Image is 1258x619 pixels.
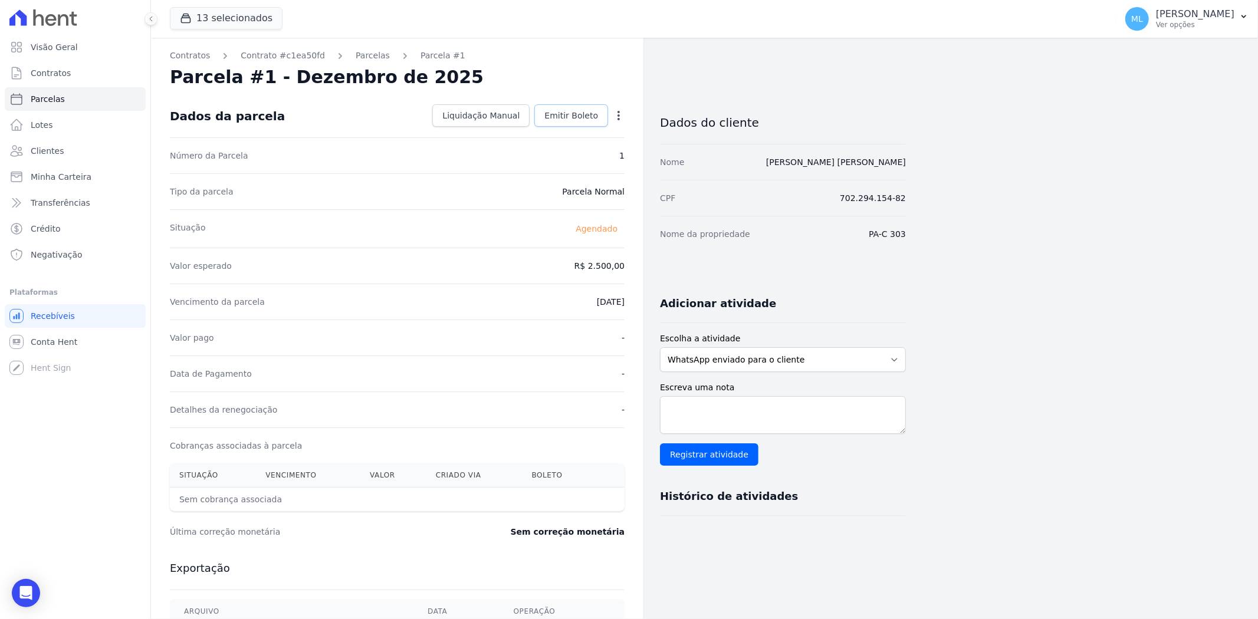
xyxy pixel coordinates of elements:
a: Negativação [5,243,146,266]
th: Valor [360,463,426,488]
div: Dados da parcela [170,109,285,123]
h3: Histórico de atividades [660,489,798,503]
a: Visão Geral [5,35,146,59]
th: Vencimento [256,463,360,488]
span: Conta Hent [31,336,77,348]
dd: Parcela Normal [562,186,625,197]
dd: [DATE] [597,296,625,308]
span: ML [1131,15,1143,23]
a: Emitir Boleto [534,104,608,127]
dd: Sem correção monetária [511,526,625,538]
dt: Data de Pagamento [170,368,252,380]
dd: PA-C 303 [869,228,906,240]
input: Registrar atividade [660,443,758,466]
div: Plataformas [9,285,141,299]
dt: Situação [170,222,206,236]
span: Crédito [31,223,61,235]
a: [PERSON_NAME] [PERSON_NAME] [766,157,906,167]
span: Transferências [31,197,90,209]
label: Escreva uma nota [660,381,906,394]
dt: Valor esperado [170,260,232,272]
dd: 1 [619,150,625,162]
span: Lotes [31,119,53,131]
a: Parcela #1 [421,50,465,62]
th: Sem cobrança associada [170,488,523,512]
label: Escolha a atividade [660,332,906,345]
nav: Breadcrumb [170,50,625,62]
span: Recebíveis [31,310,75,322]
th: Boleto [523,463,597,488]
dd: - [622,332,625,344]
a: Contratos [170,50,210,62]
h3: Exportação [170,561,625,575]
span: Contratos [31,67,71,79]
a: Contrato #c1ea50fd [241,50,325,62]
p: [PERSON_NAME] [1156,8,1234,20]
p: Ver opções [1156,20,1234,29]
span: Visão Geral [31,41,78,53]
a: Crédito [5,217,146,241]
dt: Detalhes da renegociação [170,404,278,416]
a: Contratos [5,61,146,85]
dt: Cobranças associadas à parcela [170,440,302,452]
a: Parcelas [5,87,146,111]
dt: Última correção monetária [170,526,439,538]
dt: Tipo da parcela [170,186,234,197]
dt: Nome [660,156,684,168]
dt: Vencimento da parcela [170,296,265,308]
a: Conta Hent [5,330,146,354]
a: Liquidação Manual [432,104,530,127]
dt: Número da Parcela [170,150,248,162]
span: Negativação [31,249,83,261]
dd: R$ 2.500,00 [574,260,625,272]
button: 13 selecionados [170,7,283,29]
h3: Dados do cliente [660,116,906,130]
a: Transferências [5,191,146,215]
button: ML [PERSON_NAME] Ver opções [1116,2,1258,35]
a: Minha Carteira [5,165,146,189]
th: Criado via [426,463,523,488]
dt: CPF [660,192,675,204]
dd: - [622,404,625,416]
dt: Valor pago [170,332,214,344]
a: Clientes [5,139,146,163]
span: Minha Carteira [31,171,91,183]
h2: Parcela #1 - Dezembro de 2025 [170,67,484,88]
div: Open Intercom Messenger [12,579,40,607]
span: Parcelas [31,93,65,105]
dd: - [622,368,625,380]
span: Emitir Boleto [544,110,598,121]
h3: Adicionar atividade [660,297,776,311]
dt: Nome da propriedade [660,228,750,240]
a: Parcelas [356,50,390,62]
dd: 702.294.154-82 [840,192,906,204]
span: Liquidação Manual [442,110,520,121]
span: Agendado [569,222,625,236]
a: Lotes [5,113,146,137]
a: Recebíveis [5,304,146,328]
span: Clientes [31,145,64,157]
th: Situação [170,463,256,488]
